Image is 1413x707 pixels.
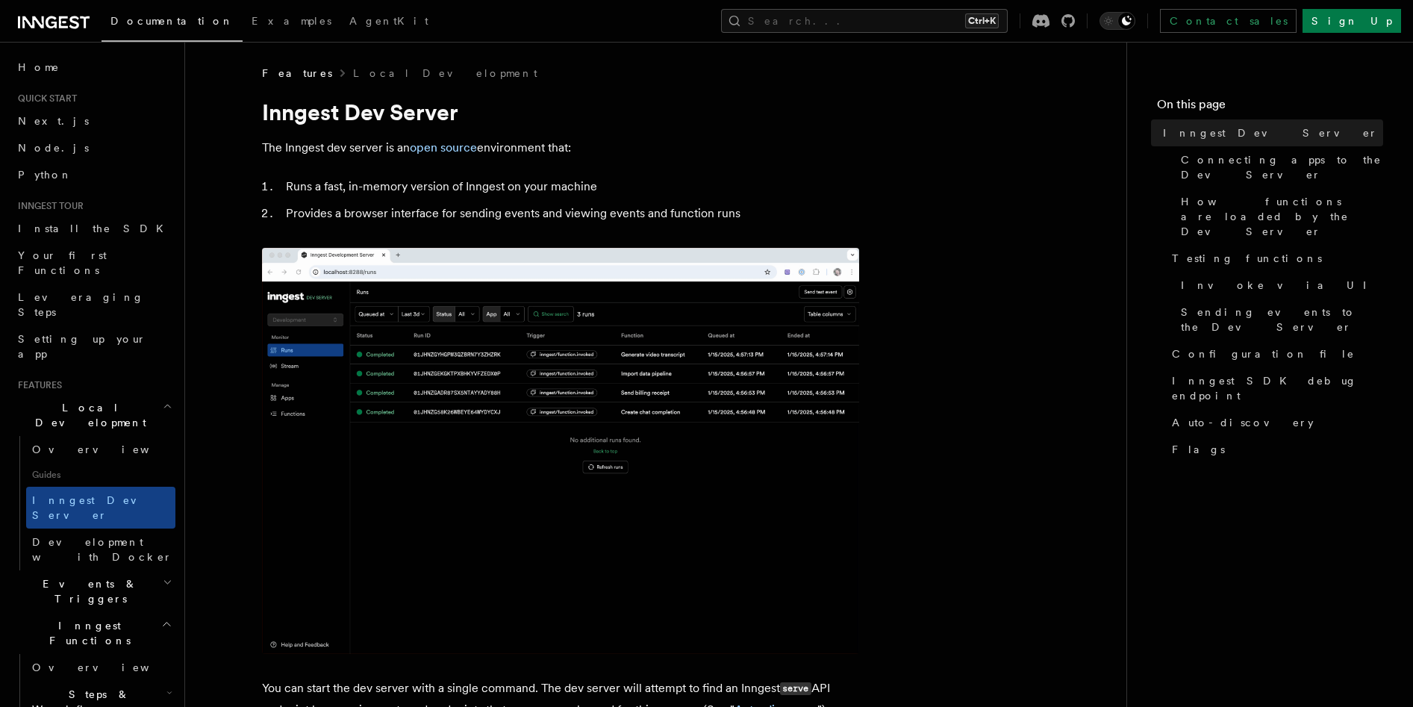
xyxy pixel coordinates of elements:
[243,4,340,40] a: Examples
[12,394,175,436] button: Local Development
[1172,373,1383,403] span: Inngest SDK debug endpoint
[18,142,89,154] span: Node.js
[1181,278,1379,293] span: Invoke via UI
[18,169,72,181] span: Python
[18,333,146,360] span: Setting up your app
[26,654,175,681] a: Overview
[1175,272,1383,299] a: Invoke via UI
[12,242,175,284] a: Your first Functions
[12,161,175,188] a: Python
[1172,346,1355,361] span: Configuration file
[780,682,811,695] code: serve
[1181,152,1383,182] span: Connecting apps to the Dev Server
[26,529,175,570] a: Development with Docker
[26,436,175,463] a: Overview
[410,140,477,155] a: open source
[12,54,175,81] a: Home
[965,13,999,28] kbd: Ctrl+K
[110,15,234,27] span: Documentation
[12,134,175,161] a: Node.js
[18,222,172,234] span: Install the SDK
[252,15,331,27] span: Examples
[32,661,186,673] span: Overview
[18,249,107,276] span: Your first Functions
[1303,9,1401,33] a: Sign Up
[281,176,859,197] li: Runs a fast, in-memory version of Inngest on your machine
[1166,245,1383,272] a: Testing functions
[721,9,1008,33] button: Search...Ctrl+K
[1166,409,1383,436] a: Auto-discovery
[1099,12,1135,30] button: Toggle dark mode
[12,108,175,134] a: Next.js
[18,291,144,318] span: Leveraging Steps
[12,326,175,367] a: Setting up your app
[12,379,62,391] span: Features
[12,93,77,105] span: Quick start
[353,66,537,81] a: Local Development
[26,487,175,529] a: Inngest Dev Server
[1157,96,1383,119] h4: On this page
[32,536,172,563] span: Development with Docker
[102,4,243,42] a: Documentation
[1175,299,1383,340] a: Sending events to the Dev Server
[32,494,160,521] span: Inngest Dev Server
[12,284,175,326] a: Leveraging Steps
[12,436,175,570] div: Local Development
[12,618,161,648] span: Inngest Functions
[26,463,175,487] span: Guides
[12,570,175,612] button: Events & Triggers
[349,15,428,27] span: AgentKit
[12,400,163,430] span: Local Development
[1181,194,1383,239] span: How functions are loaded by the Dev Server
[262,248,859,654] img: Dev Server Demo
[12,200,84,212] span: Inngest tour
[1175,188,1383,245] a: How functions are loaded by the Dev Server
[32,443,186,455] span: Overview
[1166,340,1383,367] a: Configuration file
[262,66,332,81] span: Features
[262,137,859,158] p: The Inngest dev server is an environment that:
[12,215,175,242] a: Install the SDK
[1166,436,1383,463] a: Flags
[12,612,175,654] button: Inngest Functions
[1157,119,1383,146] a: Inngest Dev Server
[18,60,60,75] span: Home
[1172,251,1322,266] span: Testing functions
[18,115,89,127] span: Next.js
[1166,367,1383,409] a: Inngest SDK debug endpoint
[1160,9,1297,33] a: Contact sales
[281,203,859,224] li: Provides a browser interface for sending events and viewing events and function runs
[1172,442,1225,457] span: Flags
[262,99,859,125] h1: Inngest Dev Server
[12,576,163,606] span: Events & Triggers
[1172,415,1314,430] span: Auto-discovery
[1181,305,1383,334] span: Sending events to the Dev Server
[340,4,437,40] a: AgentKit
[1163,125,1378,140] span: Inngest Dev Server
[1175,146,1383,188] a: Connecting apps to the Dev Server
